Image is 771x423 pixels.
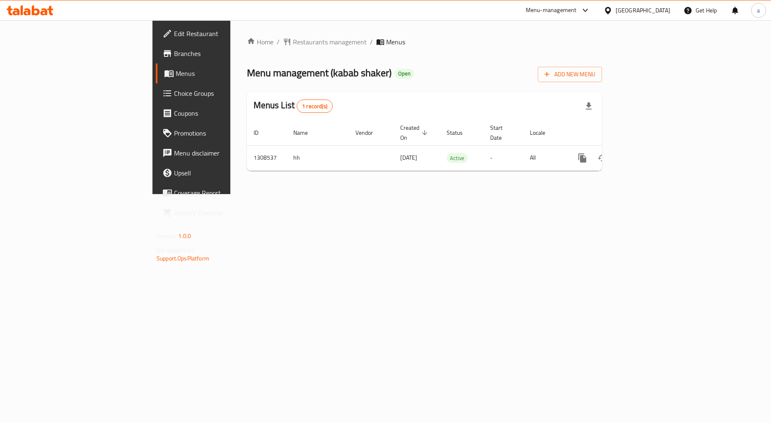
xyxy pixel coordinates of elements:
[174,108,275,118] span: Coupons
[156,163,281,183] a: Upsell
[573,148,592,168] button: more
[247,63,392,82] span: Menu management ( kabab shaker )
[544,69,595,80] span: Add New Menu
[174,168,275,178] span: Upsell
[566,120,659,146] th: Actions
[490,123,513,143] span: Start Date
[157,231,177,241] span: Version:
[157,253,209,264] a: Support.OpsPlatform
[355,128,384,138] span: Vendor
[293,37,367,47] span: Restaurants management
[156,103,281,123] a: Coupons
[483,145,523,170] td: -
[157,245,195,255] span: Get support on:
[156,44,281,63] a: Branches
[156,203,281,223] a: Grocery Checklist
[526,5,577,15] div: Menu-management
[156,123,281,143] a: Promotions
[293,128,319,138] span: Name
[538,67,602,82] button: Add New Menu
[386,37,405,47] span: Menus
[174,49,275,58] span: Branches
[247,37,602,47] nav: breadcrumb
[395,69,414,79] div: Open
[400,152,417,163] span: [DATE]
[297,102,332,110] span: 1 record(s)
[174,188,275,198] span: Coverage Report
[254,99,333,113] h2: Menus List
[592,148,612,168] button: Change Status
[174,148,275,158] span: Menu disclaimer
[530,128,556,138] span: Locale
[370,37,373,47] li: /
[757,6,760,15] span: a
[283,37,367,47] a: Restaurants management
[287,145,349,170] td: hh
[176,68,275,78] span: Menus
[523,145,566,170] td: All
[400,123,430,143] span: Created On
[616,6,670,15] div: [GEOGRAPHIC_DATA]
[395,70,414,77] span: Open
[178,231,191,241] span: 1.0.0
[156,24,281,44] a: Edit Restaurant
[297,100,333,113] div: Total records count
[447,153,468,163] span: Active
[174,29,275,39] span: Edit Restaurant
[174,88,275,98] span: Choice Groups
[254,128,269,138] span: ID
[174,208,275,218] span: Grocery Checklist
[447,128,474,138] span: Status
[247,120,659,171] table: enhanced table
[174,128,275,138] span: Promotions
[156,143,281,163] a: Menu disclaimer
[156,183,281,203] a: Coverage Report
[156,83,281,103] a: Choice Groups
[156,63,281,83] a: Menus
[579,96,599,116] div: Export file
